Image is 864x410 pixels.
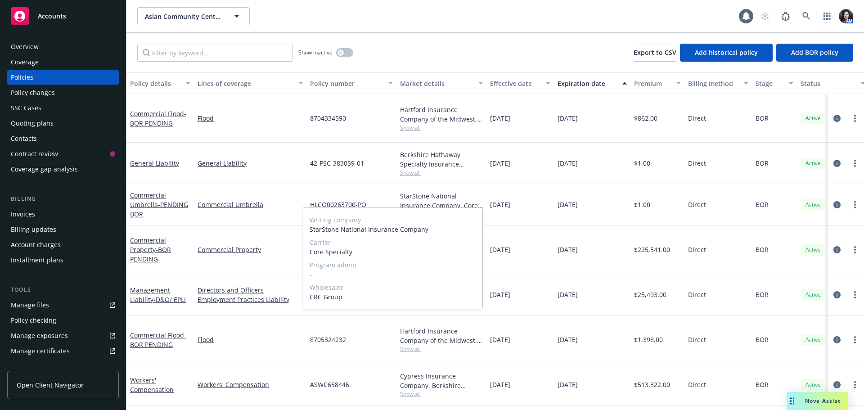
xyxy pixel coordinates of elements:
[137,7,250,25] button: Asian Community Center of [GEOGRAPHIC_DATA], Inc.
[7,147,119,161] a: Contract review
[130,236,171,263] a: Commercial Property
[310,113,346,123] span: 8704334590
[832,158,842,169] a: circleInformation
[804,114,822,122] span: Active
[198,335,303,344] a: Flood
[310,79,383,88] div: Policy number
[11,222,56,237] div: Billing updates
[832,379,842,390] a: circleInformation
[310,158,364,168] span: 42-PSC-383059-01
[130,191,188,218] a: Commercial Umbrella
[310,283,475,292] span: Wholesaler
[490,290,510,299] span: [DATE]
[306,72,396,94] button: Policy number
[804,159,822,167] span: Active
[805,397,841,405] span: Nova Assist
[850,113,860,124] a: more
[486,72,554,94] button: Effective date
[558,79,617,88] div: Expiration date
[11,70,33,85] div: Policies
[832,244,842,255] a: circleInformation
[400,79,473,88] div: Market details
[310,335,346,344] span: 8705324232
[310,260,475,270] span: Program admin
[7,329,119,343] a: Manage exposures
[7,70,119,85] a: Policies
[198,245,303,254] a: Commercial Property
[7,253,119,267] a: Installment plans
[756,335,769,344] span: BOR
[776,44,853,62] button: Add BOR policy
[756,158,769,168] span: BOR
[11,162,78,176] div: Coverage gap analysis
[17,380,84,390] span: Open Client Navigator
[130,109,186,127] a: Commercial Flood
[558,158,578,168] span: [DATE]
[684,72,752,94] button: Billing method
[11,207,35,221] div: Invoices
[756,200,769,209] span: BOR
[490,200,510,209] span: [DATE]
[198,79,293,88] div: Lines of coverage
[7,55,119,69] a: Coverage
[198,295,303,304] a: Employment Practices Liability
[801,79,855,88] div: Status
[850,199,860,210] a: more
[839,9,853,23] img: photo
[7,40,119,54] a: Overview
[756,380,769,389] span: BOR
[400,390,483,398] span: Show all
[688,335,706,344] span: Direct
[11,329,68,343] div: Manage exposures
[400,105,483,124] div: Hartford Insurance Company of the Midwest, Hartford Insurance Group
[850,334,860,345] a: more
[400,345,483,353] span: Show all
[11,131,37,146] div: Contacts
[198,113,303,123] a: Flood
[630,72,684,94] button: Premium
[7,344,119,358] a: Manage certificates
[490,113,510,123] span: [DATE]
[7,285,119,294] div: Tools
[310,238,475,247] span: Carrier
[634,380,670,389] span: $513,322.00
[130,286,186,304] a: Management Liability
[153,295,186,304] span: - D&O/ EPLI
[7,131,119,146] a: Contacts
[130,331,186,349] span: - BOR PENDING
[310,292,475,302] span: CRC Group
[695,48,758,57] span: Add historical policy
[634,48,676,57] span: Export to CSV
[787,392,798,410] div: Drag to move
[310,215,475,225] span: Writing company
[688,290,706,299] span: Direct
[688,245,706,254] span: Direct
[400,191,483,210] div: StarStone National Insurance Company, Core Specialty, CRC Group
[198,380,303,389] a: Workers' Compensation
[688,113,706,123] span: Direct
[490,380,510,389] span: [DATE]
[634,44,676,62] button: Export to CSV
[396,72,486,94] button: Market details
[850,379,860,390] a: more
[11,253,63,267] div: Installment plans
[558,113,578,123] span: [DATE]
[7,116,119,131] a: Quoting plans
[298,49,333,56] span: Show inactive
[194,72,306,94] button: Lines of coverage
[7,86,119,100] a: Policy changes
[130,376,174,394] a: Workers' Compensation
[11,101,41,115] div: SSC Cases
[130,159,179,167] a: General Liability
[634,158,650,168] span: $1.00
[756,113,769,123] span: BOR
[130,331,186,349] a: Commercial Flood
[7,238,119,252] a: Account charges
[634,113,657,123] span: $862.00
[130,200,188,218] span: - PENDING BOR
[198,158,303,168] a: General Liability
[400,326,483,345] div: Hartford Insurance Company of the Midwest, Hartford Insurance Group
[198,285,303,295] a: Directors and Officers
[126,72,194,94] button: Policy details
